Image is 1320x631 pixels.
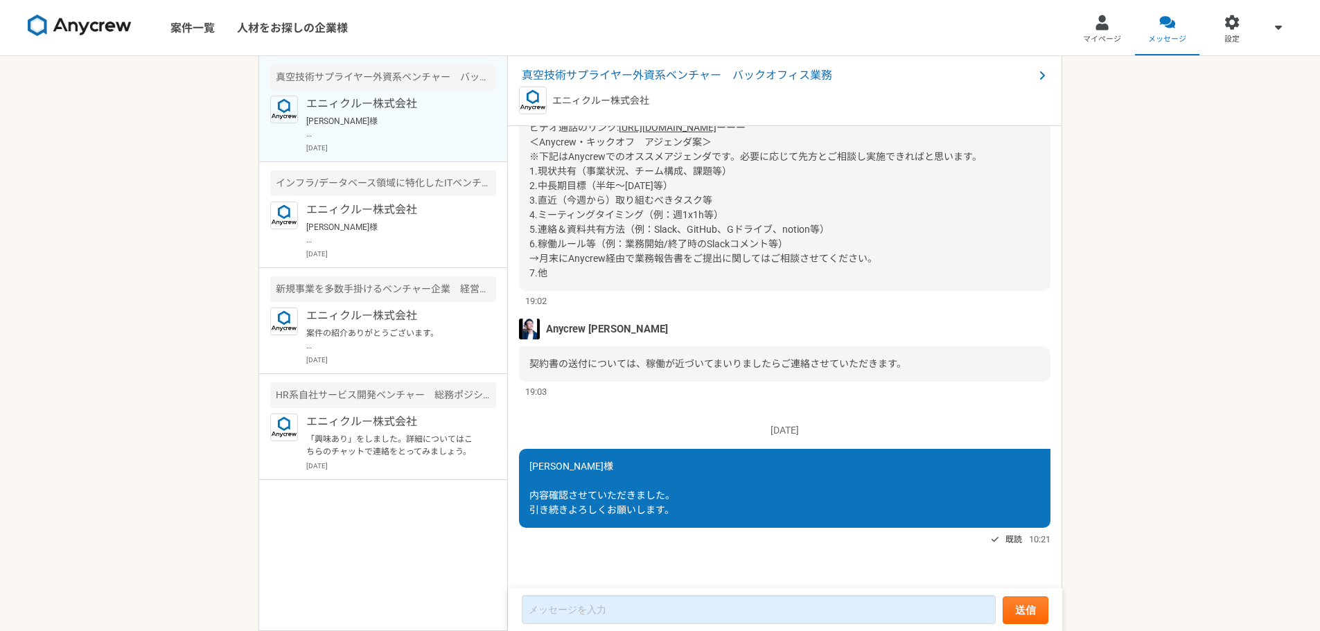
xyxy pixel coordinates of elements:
[28,15,132,37] img: 8DqYSo04kwAAAAASUVORK5CYII=
[519,319,540,339] img: S__5267474.jpg
[306,414,477,430] p: エニィクルー株式会社
[529,122,982,278] span: ーーー ＜Anycrew・キックオフ アジェンダ案＞ ※下記はAnycrewでのオススメアジェンダです。必要に応じて先方とご相談し実施できればと思います。 1.現状共有（事業状況、チーム構成、課...
[529,461,675,515] span: [PERSON_NAME]様 内容確認させていただきました。 引き続きよろしくお願いします。
[1005,531,1022,548] span: 既読
[306,202,477,218] p: エニィクルー株式会社
[270,308,298,335] img: logo_text_blue_01.png
[519,87,547,114] img: logo_text_blue_01.png
[306,143,496,153] p: [DATE]
[1083,34,1121,45] span: マイページ
[546,321,668,337] span: Anycrew [PERSON_NAME]
[270,382,496,408] div: HR系自社サービス開発ベンチャー 総務ポジション
[529,20,859,133] span: ありがとうございます。 下記にて調整させていただきましたのでご確認よろしくお願いいたします。 ーーー Anycrewキックオフ（ライボルト様-[PERSON_NAME]様） [DATE] · 午...
[519,423,1050,438] p: [DATE]
[270,170,496,196] div: インフラ/データベース領域に特化したITベンチャー 人事・評価制度設計
[525,294,547,308] span: 19:02
[619,122,716,133] a: [URL][DOMAIN_NAME]
[306,115,477,140] p: [PERSON_NAME]様 内容確認させていただきました。 引き続きよろしくお願いします。
[306,433,477,458] p: 「興味あり」をしました。詳細についてはこちらのチャットで連絡をとってみましょう。
[306,96,477,112] p: エニィクルー株式会社
[306,221,477,246] p: [PERSON_NAME]様 ご連絡ありがとうございます。 引き続きよろしくお願いいたします。
[1224,34,1240,45] span: 設定
[270,414,298,441] img: logo_text_blue_01.png
[522,67,1034,84] span: 真空技術サプライヤー外資系ベンチャー バックオフィス業務
[306,327,477,352] p: 案件の紹介ありがとうございます。 下記案件でしたら経験もありますので対応可能となります。 インフラ/データベース領域に特化したITベンチャー 人事・評価制度設計 レジュメも送付させていただきまし...
[306,249,496,259] p: [DATE]
[552,94,649,108] p: エニィクルー株式会社
[1148,34,1186,45] span: メッセージ
[529,358,906,369] span: 契約書の送付については、稼働が近づいてまいりましたらご連絡させていただきます。
[306,355,496,365] p: [DATE]
[270,96,298,123] img: logo_text_blue_01.png
[525,385,547,398] span: 19:03
[1003,596,1048,624] button: 送信
[1029,533,1050,546] span: 10:21
[306,308,477,324] p: エニィクルー株式会社
[270,202,298,229] img: logo_text_blue_01.png
[270,276,496,302] div: 新規事業を多数手掛けるベンチャー企業 経営陣サポート（秘書・経営企画）
[270,64,496,90] div: 真空技術サプライヤー外資系ベンチャー バックオフィス業務
[306,461,496,471] p: [DATE]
